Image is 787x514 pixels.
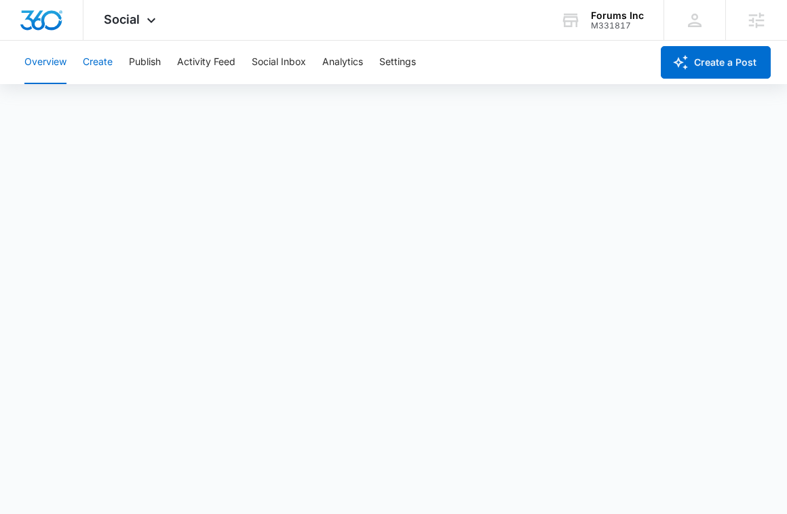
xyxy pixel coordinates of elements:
button: Create a Post [661,46,771,79]
button: Settings [379,41,416,84]
button: Activity Feed [177,41,235,84]
span: Social [104,12,140,26]
button: Overview [24,41,66,84]
button: Social Inbox [252,41,306,84]
button: Publish [129,41,161,84]
div: account name [591,10,644,21]
div: account id [591,21,644,31]
button: Create [83,41,113,84]
button: Analytics [322,41,363,84]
